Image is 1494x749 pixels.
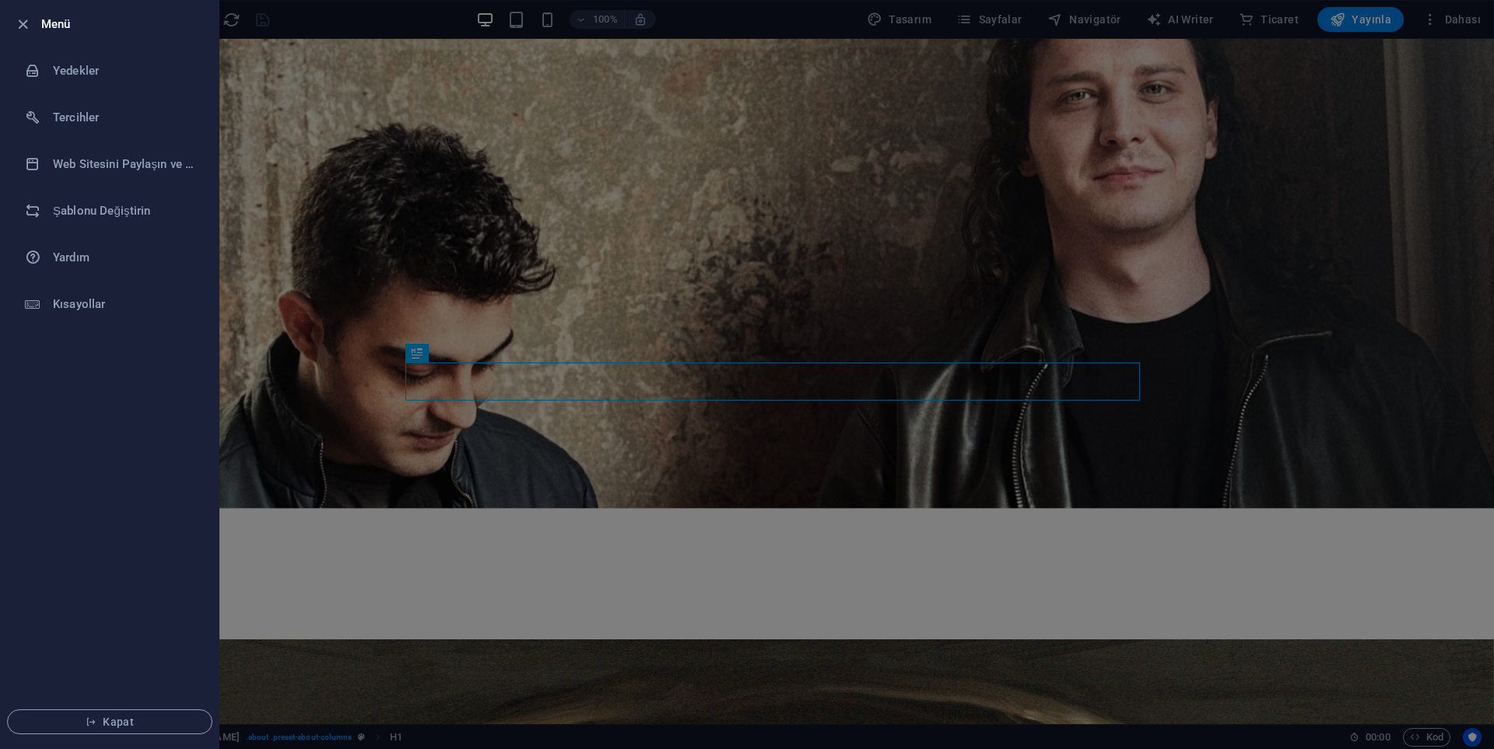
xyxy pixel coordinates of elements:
[53,155,197,173] h6: Web Sitesini Paylaşın ve [GEOGRAPHIC_DATA]
[53,201,197,220] h6: Şablonu Değiştirin
[1,234,219,281] a: Yardım
[53,295,197,313] h6: Kısayollar
[53,108,197,127] h6: Tercihler
[53,248,197,267] h6: Yardım
[53,61,197,80] h6: Yedekler
[7,709,212,734] button: Kapat
[41,15,206,33] h6: Menü
[20,716,199,728] span: Kapat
